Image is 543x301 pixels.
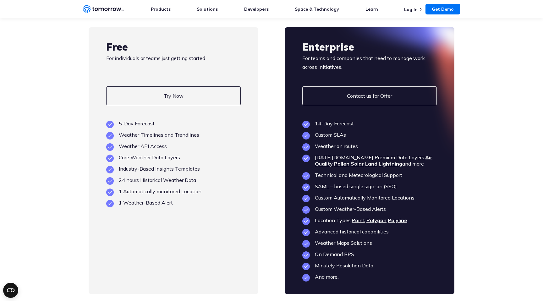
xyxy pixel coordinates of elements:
[83,4,124,14] a: Home link
[106,177,241,183] li: 24 hours Historical Weather Data
[106,120,241,206] ul: plan features
[365,6,378,12] a: Learn
[366,217,387,223] a: Polygon
[106,54,241,71] p: For individuals or teams just getting started
[302,154,437,167] li: [DATE][DOMAIN_NAME] Premium Data Layers: and more
[315,154,432,167] a: Air Quality
[106,143,241,149] li: Weather API Access
[106,200,241,206] li: 1 Weather-Based Alert
[302,120,437,280] ul: plan features
[244,6,269,12] a: Developers
[302,251,437,257] li: On Demand RPS
[106,120,241,127] li: 5-Day Forecast
[302,206,437,212] li: Custom Weather-Based Alerts
[352,217,365,223] a: Point
[302,194,437,201] li: Custom Automatically Monitored Locations
[3,283,18,298] button: Open CMP widget
[106,86,241,105] a: Try Now
[302,172,437,178] li: Technical and Meteorological Support
[388,217,407,223] a: Polyline
[106,188,241,194] li: 1 Automatically monitored Location
[379,161,402,167] a: Lightning
[302,86,437,105] a: Contact us for Offer
[106,166,241,172] li: Industry-Based Insights Templates
[302,132,437,138] li: Custom SLAs
[302,183,437,189] li: SAML – based single sign-on (SSO)
[302,143,437,149] li: Weather on routes
[334,161,349,167] a: Pollen
[365,161,377,167] a: Land
[197,6,218,12] a: Solutions
[106,132,241,138] li: Weather Timelines and Trendlines
[302,262,437,269] li: Minutely Resolution Data
[302,228,437,235] li: Advanced historical capabilities
[351,161,364,167] a: Solar
[295,6,339,12] a: Space & Technology
[302,217,437,223] li: Location Types:
[302,240,437,246] li: Weather Maps Solutions
[302,274,437,280] li: And more..
[151,6,171,12] a: Products
[425,4,460,14] a: Get Demo
[106,40,241,54] h3: Free
[106,154,241,161] li: Core Weather Data Layers
[302,120,437,127] li: 14-Day Forecast
[404,7,418,12] a: Log In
